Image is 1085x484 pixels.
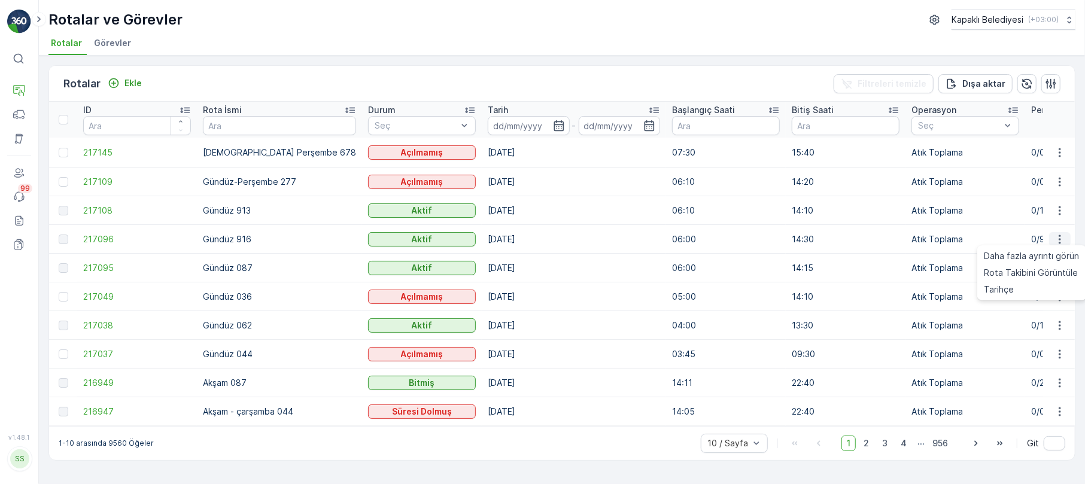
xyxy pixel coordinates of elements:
td: 04:00 [666,311,786,340]
span: Git [1027,437,1039,449]
td: 06:00 [666,254,786,282]
td: Gündüz-Perşembe 277 [197,168,362,196]
button: Açılmamış [368,175,476,189]
button: Aktif [368,318,476,333]
td: 07:30 [666,138,786,168]
td: [DATE] [482,196,666,225]
td: 15:40 [786,138,905,168]
p: Operasyon [911,104,956,116]
button: Filtreleri temizle [834,74,934,93]
div: Toggle Row Selected [59,292,68,302]
td: [DATE] [482,311,666,340]
td: Akşam 087 [197,369,362,397]
button: Açılmamış [368,347,476,361]
td: 13:30 [786,311,905,340]
span: Rotalar [51,37,82,49]
p: ID [83,104,92,116]
div: Toggle Row Selected [59,177,68,187]
span: 1 [841,436,856,451]
td: Atık Toplama [905,340,1025,369]
div: SS [10,449,29,468]
input: Ara [792,116,899,135]
td: 06:10 [666,168,786,196]
p: Başlangıç Saati [672,104,735,116]
td: Atık Toplama [905,311,1025,340]
button: Aktif [368,232,476,246]
td: [DATE] [482,397,666,426]
td: 06:10 [666,196,786,225]
button: SS [7,443,31,474]
td: Atık Toplama [905,225,1025,254]
td: 03:45 [666,340,786,369]
span: 956 [927,436,953,451]
p: Aktif [412,233,433,245]
input: Ara [203,116,356,135]
td: 14:15 [786,254,905,282]
span: Daha fazla ayrıntı görün [984,250,1080,262]
td: 14:10 [786,196,905,225]
p: Tarih [488,104,508,116]
p: Aktif [412,205,433,217]
div: Toggle Row Selected [59,349,68,359]
td: 06:00 [666,225,786,254]
p: Dışa aktar [962,78,1005,90]
span: 216949 [83,377,191,389]
span: Rota Takibini Görüntüle [984,267,1078,279]
div: Toggle Row Selected [59,407,68,416]
p: Açılmamış [401,147,443,159]
p: ... [917,436,925,451]
input: dd/mm/yyyy [579,116,661,135]
p: Seç [375,120,457,132]
span: 2 [858,436,874,451]
span: Görevler [94,37,131,49]
span: v 1.48.1 [7,434,31,441]
a: 217037 [83,348,191,360]
td: 09:30 [786,340,905,369]
input: dd/mm/yyyy [488,116,570,135]
span: 217095 [83,262,191,274]
td: Gündüz 036 [197,282,362,311]
td: 14:10 [786,282,905,311]
p: Rotalar ve Görevler [48,10,183,29]
span: 217096 [83,233,191,245]
input: Ara [83,116,191,135]
td: 14:20 [786,168,905,196]
td: [DATE] [482,254,666,282]
a: 217145 [83,147,191,159]
td: Gündüz 916 [197,225,362,254]
td: 22:40 [786,397,905,426]
button: Bitmiş [368,376,476,390]
p: Açılmamış [401,176,443,188]
td: Atık Toplama [905,138,1025,168]
td: [DEMOGRAPHIC_DATA] Perşembe 678 [197,138,362,168]
p: 1-10 arasında 9560 Öğeler [59,439,154,448]
p: Rota İsmi [203,104,242,116]
td: [DATE] [482,168,666,196]
td: Gündüz 062 [197,311,362,340]
a: Daha fazla ayrıntı görün [980,248,1084,264]
td: 05:00 [666,282,786,311]
p: Bitmiş [409,377,435,389]
a: 216947 [83,406,191,418]
button: Açılmamış [368,290,476,304]
td: 14:11 [666,369,786,397]
a: 217108 [83,205,191,217]
td: Akşam - çarşamba 044 [197,397,362,426]
td: [DATE] [482,340,666,369]
p: Performans [1031,104,1079,116]
td: 14:05 [666,397,786,426]
input: Ara [672,116,780,135]
span: Tarihçe [984,284,1014,296]
a: Rota Takibini Görüntüle [980,264,1084,281]
div: Toggle Row Selected [59,378,68,388]
span: 217049 [83,291,191,303]
p: Açılmamış [401,291,443,303]
td: [DATE] [482,282,666,311]
td: [DATE] [482,138,666,168]
span: 217038 [83,319,191,331]
td: 14:30 [786,225,905,254]
img: logo [7,10,31,34]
